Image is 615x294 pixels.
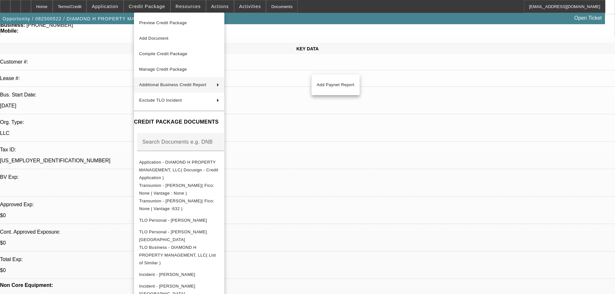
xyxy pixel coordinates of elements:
[134,244,224,267] button: TLO Business - DIAMOND H PROPERTY MANAGEMENT, LLC( List of Similar )
[142,139,213,145] mat-label: Search Documents e.g. DNB
[134,213,224,228] button: TLO Personal - Hines, Marvin
[139,198,214,211] span: Transunion - [PERSON_NAME]( Fico: None | Vantage :632 )
[139,51,187,56] span: Compile Credit Package
[139,20,187,25] span: Preview Credit Package
[134,228,224,244] button: TLO Personal - Hines, Melisa
[139,160,218,180] span: Application - DIAMOND H PROPERTY MANAGEMENT, LLC( Docusign - Credit Application )
[134,182,224,197] button: Transunion - Hines, Marvin( Fico: None | Vantage : None )
[139,183,214,196] span: Transunion - [PERSON_NAME]( Fico: None | Vantage : None )
[139,245,216,265] span: TLO Business - DIAMOND H PROPERTY MANAGEMENT, LLC( List of Similar )
[134,158,224,182] button: Application - DIAMOND H PROPERTY MANAGEMENT, LLC( Docusign - Credit Application )
[134,118,224,126] h4: CREDIT PACKAGE DOCUMENTS
[317,81,354,89] span: Add Paynet Report
[134,197,224,213] button: Transunion - Hines, Melisa( Fico: None | Vantage :632 )
[139,229,207,242] span: TLO Personal - [PERSON_NAME][GEOGRAPHIC_DATA]
[139,36,169,41] span: Add Document
[139,218,207,223] span: TLO Personal - [PERSON_NAME]
[139,67,187,72] span: Manage Credit Package
[139,98,182,103] span: Exclude TLO Incident
[139,82,206,87] span: Additional Business Credit Report
[134,267,224,282] button: Incident - Hines, Marvin
[139,272,195,277] span: Incident - [PERSON_NAME]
